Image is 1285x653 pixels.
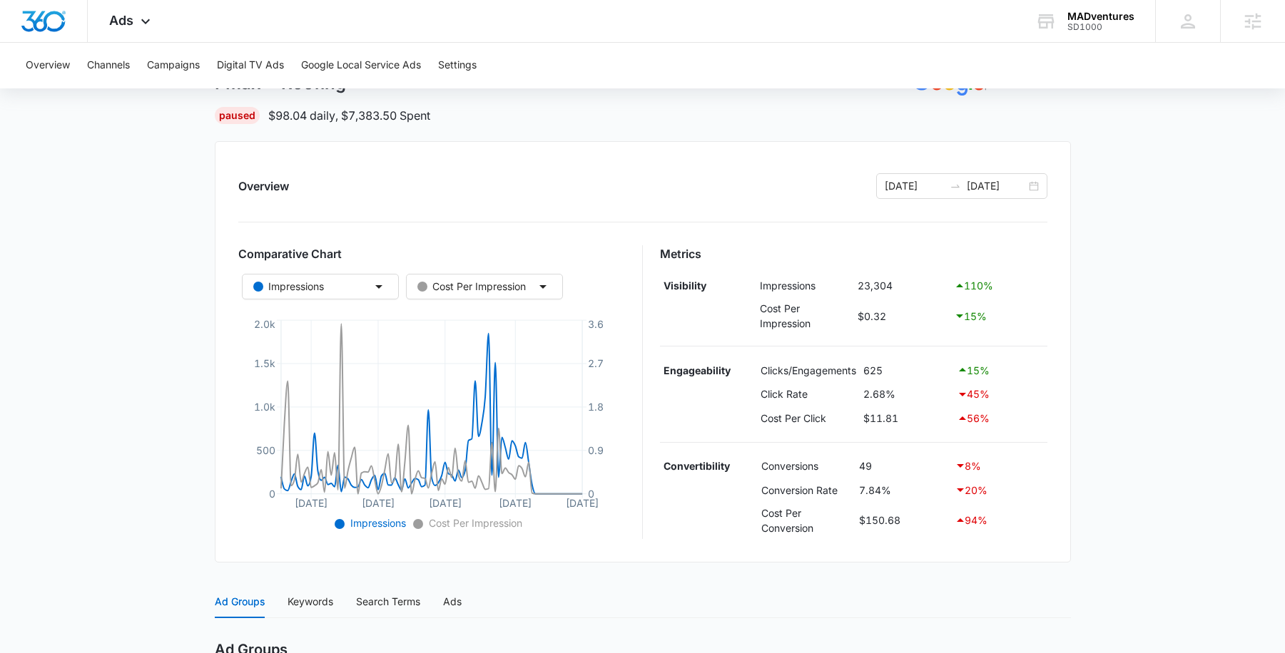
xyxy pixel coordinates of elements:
input: End date [967,178,1026,194]
div: Search Terms [356,594,420,610]
strong: Visibility [664,279,706,292]
tspan: 2.7 [588,357,604,369]
div: 20 % [955,481,1043,498]
td: 625 [860,358,953,382]
td: Cost Per Conversion [758,502,855,539]
span: Ads [109,13,133,28]
input: Start date [885,178,944,194]
tspan: 1.5k [253,357,275,369]
div: 56 % [957,410,1043,427]
h3: Metrics [660,245,1047,262]
tspan: [DATE] [295,496,327,508]
div: 8 % [955,457,1043,474]
td: 49 [855,454,952,478]
td: $150.68 [855,502,952,539]
strong: Engageability [664,364,731,376]
tspan: [DATE] [499,496,532,508]
tspan: 500 [255,444,275,456]
div: Ad Groups [215,594,265,610]
div: 15 % [957,361,1043,379]
td: Cost Per Impression [757,297,855,334]
td: $0.32 [854,297,950,334]
button: Google Local Service Ads [301,43,421,88]
tspan: 1.0k [253,401,275,413]
span: swap-right [950,180,961,192]
div: Paused [215,107,260,124]
tspan: 0 [588,488,594,500]
div: 94 % [955,512,1043,529]
td: $11.81 [860,406,953,431]
button: Overview [26,43,70,88]
span: to [950,180,961,192]
div: 15 % [954,307,1044,324]
tspan: [DATE] [566,496,599,508]
h3: Comparative Chart [238,245,626,262]
div: account name [1067,11,1134,22]
button: Channels [87,43,130,88]
div: Ads [443,594,462,610]
h2: Overview [238,178,289,195]
button: Settings [438,43,477,88]
td: Click Rate [757,382,860,406]
td: Clicks/Engagements [757,358,860,382]
tspan: 3.6 [588,317,604,329]
div: Impressions [253,279,324,294]
tspan: [DATE] [429,496,462,508]
div: 110 % [954,277,1044,294]
button: Cost Per Impression [406,274,563,299]
button: Campaigns [147,43,200,88]
td: Impressions [757,274,855,298]
span: Impressions [347,517,406,529]
td: 23,304 [854,274,950,298]
span: Cost Per Impression [426,517,522,529]
div: Cost Per Impression [417,279,526,294]
td: 7.84% [855,478,952,502]
div: account id [1067,22,1134,32]
td: Conversions [758,454,855,478]
td: 2.68% [860,382,953,406]
tspan: 2.0k [253,317,275,329]
tspan: 0 [268,488,275,500]
strong: Convertibility [664,460,730,472]
div: Keywords [288,594,333,610]
div: 45 % [957,386,1043,403]
td: Cost Per Click [757,406,860,431]
tspan: 0.9 [588,444,604,456]
p: $98.04 daily , $7,383.50 Spent [268,107,430,124]
button: Digital TV Ads [217,43,284,88]
td: Conversion Rate [758,478,855,502]
tspan: [DATE] [362,496,395,508]
button: Impressions [242,274,399,299]
tspan: 1.8 [588,401,604,413]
